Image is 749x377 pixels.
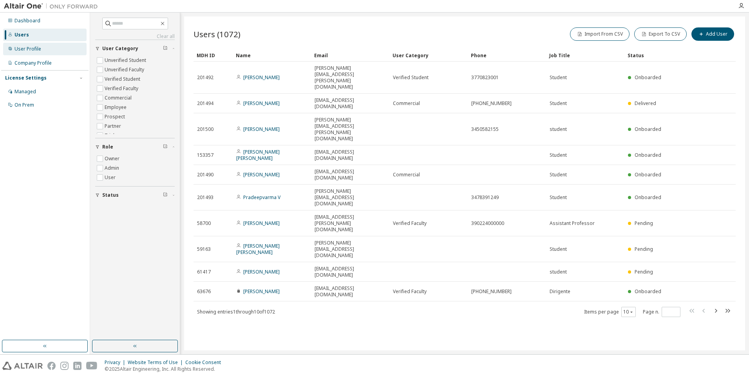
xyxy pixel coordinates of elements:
span: Onboarded [635,74,661,81]
div: Email [314,49,386,62]
span: [PERSON_NAME][EMAIL_ADDRESS][DOMAIN_NAME] [315,188,386,207]
span: Status [102,192,119,198]
span: Clear filter [163,144,168,150]
span: Showing entries 1 through 10 of 1072 [197,308,275,315]
span: [PHONE_NUMBER] [471,288,512,295]
span: Pending [635,268,653,275]
a: [PERSON_NAME] [243,171,280,178]
span: [PHONE_NUMBER] [471,100,512,107]
a: [PERSON_NAME] [243,100,280,107]
div: Status [628,49,689,62]
img: instagram.svg [60,362,69,370]
span: Role [102,144,113,150]
label: Unverified Faculty [105,65,146,74]
button: Status [95,187,175,204]
a: [PERSON_NAME] [243,74,280,81]
span: [EMAIL_ADDRESS][DOMAIN_NAME] [315,285,386,298]
span: Assistant Professor [550,220,595,227]
div: Job Title [549,49,621,62]
span: Onboarded [635,152,661,158]
span: Student [550,152,567,158]
span: 201500 [197,126,213,132]
img: linkedin.svg [73,362,81,370]
span: 153357 [197,152,213,158]
img: youtube.svg [86,362,98,370]
span: 201493 [197,194,213,201]
label: Partner [105,121,123,131]
span: Pending [635,220,653,227]
label: User [105,173,117,182]
span: [PERSON_NAME][EMAIL_ADDRESS][PERSON_NAME][DOMAIN_NAME] [315,117,386,142]
span: 58700 [197,220,211,227]
span: Student [550,246,567,252]
span: 201490 [197,172,213,178]
span: Users (1072) [194,29,241,40]
div: Privacy [105,359,128,366]
span: Page n. [643,307,680,317]
span: 3478391249 [471,194,499,201]
span: [EMAIL_ADDRESS][PERSON_NAME][DOMAIN_NAME] [315,214,386,233]
div: On Prem [14,102,34,108]
span: [EMAIL_ADDRESS][DOMAIN_NAME] [315,266,386,278]
span: [PERSON_NAME][EMAIL_ADDRESS][DOMAIN_NAME] [315,240,386,259]
img: facebook.svg [47,362,56,370]
div: Website Terms of Use [128,359,185,366]
a: Pradeepvarma V [243,194,280,201]
div: Phone [471,49,543,62]
div: Name [236,49,308,62]
span: Clear filter [163,45,168,52]
span: Onboarded [635,194,661,201]
button: Role [95,138,175,156]
span: Commercial [393,172,420,178]
a: [PERSON_NAME] [243,220,280,227]
div: User Profile [14,46,41,52]
span: Onboarded [635,126,661,132]
span: Verified Faculty [393,220,427,227]
span: 59163 [197,246,211,252]
span: student [550,269,567,275]
button: 10 [623,309,634,315]
span: 63676 [197,288,211,295]
div: Dashboard [14,18,40,24]
span: Student [550,74,567,81]
label: Prospect [105,112,127,121]
button: Import From CSV [570,27,630,41]
label: Verified Faculty [105,84,140,93]
div: License Settings [5,75,47,81]
span: Onboarded [635,171,661,178]
div: MDH ID [197,49,230,62]
span: 3770823001 [471,74,499,81]
span: Onboarded [635,288,661,295]
div: Managed [14,89,36,95]
button: User Category [95,40,175,57]
span: Verified Faculty [393,288,427,295]
span: Verified Student [393,74,429,81]
span: Student [550,194,567,201]
div: Cookie Consent [185,359,226,366]
a: Clear all [95,33,175,40]
img: Altair One [4,2,102,10]
a: [PERSON_NAME] [PERSON_NAME] [236,149,280,161]
label: Unverified Student [105,56,148,65]
div: Users [14,32,29,38]
span: [EMAIL_ADDRESS][DOMAIN_NAME] [315,169,386,181]
span: Clear filter [163,192,168,198]
label: Trial [105,131,116,140]
span: 390224000000 [471,220,504,227]
label: Verified Student [105,74,142,84]
label: Owner [105,154,121,163]
span: Pending [635,246,653,252]
span: 3450582155 [471,126,499,132]
span: 61417 [197,269,211,275]
span: Delivered [635,100,656,107]
a: [PERSON_NAME] [PERSON_NAME] [236,243,280,256]
span: Student [550,172,567,178]
span: Commercial [393,100,420,107]
label: Employee [105,103,128,112]
p: © 2025 Altair Engineering, Inc. All Rights Reserved. [105,366,226,372]
span: Items per page [584,307,636,317]
a: [PERSON_NAME] [243,126,280,132]
span: student [550,126,567,132]
span: 201492 [197,74,213,81]
a: [PERSON_NAME] [243,288,280,295]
